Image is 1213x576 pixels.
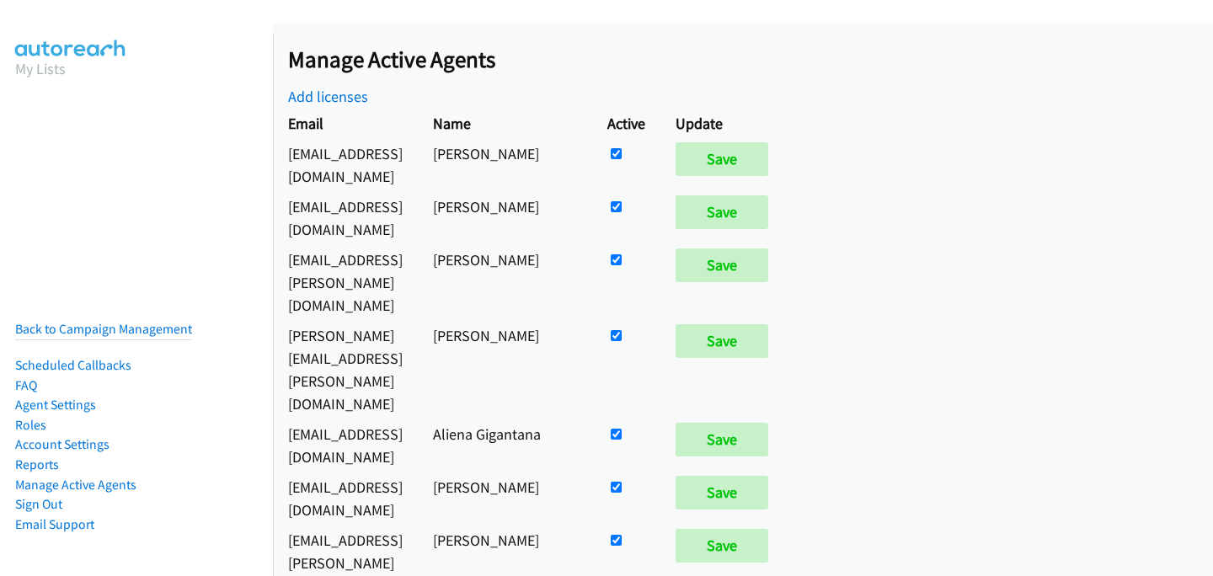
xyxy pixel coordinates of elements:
input: Save [676,248,768,282]
td: [EMAIL_ADDRESS][DOMAIN_NAME] [273,472,418,525]
a: Roles [15,417,46,433]
iframe: Checklist [1071,503,1200,563]
input: Save [676,476,768,509]
input: Save [676,324,768,358]
td: [EMAIL_ADDRESS][DOMAIN_NAME] [273,138,418,191]
a: Back to Campaign Management [15,321,192,337]
td: [EMAIL_ADDRESS][PERSON_NAME][DOMAIN_NAME] [273,244,418,320]
th: Name [418,108,592,138]
a: My Lists [15,59,66,78]
iframe: Resource Center [1165,221,1213,355]
a: Account Settings [15,436,110,452]
a: Add licenses [288,87,368,106]
a: Agent Settings [15,397,96,413]
td: [PERSON_NAME] [418,138,592,191]
th: Email [273,108,418,138]
a: Manage Active Agents [15,477,136,493]
input: Save [676,195,768,229]
td: [EMAIL_ADDRESS][DOMAIN_NAME] [273,419,418,472]
input: Save [676,423,768,456]
a: Sign Out [15,496,62,512]
td: [PERSON_NAME][EMAIL_ADDRESS][PERSON_NAME][DOMAIN_NAME] [273,320,418,419]
td: [PERSON_NAME] [418,472,592,525]
a: Scheduled Callbacks [15,357,131,373]
input: Save [676,529,768,563]
td: [PERSON_NAME] [418,320,592,419]
a: Email Support [15,516,94,532]
td: [PERSON_NAME] [418,191,592,244]
th: Active [592,108,660,138]
td: Aliena Gigantana [418,419,592,472]
td: [PERSON_NAME] [418,244,592,320]
a: Reports [15,456,59,472]
td: [EMAIL_ADDRESS][DOMAIN_NAME] [273,191,418,244]
th: Update [660,108,791,138]
h2: Manage Active Agents [288,45,1213,74]
input: Save [676,142,768,176]
a: FAQ [15,377,37,393]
